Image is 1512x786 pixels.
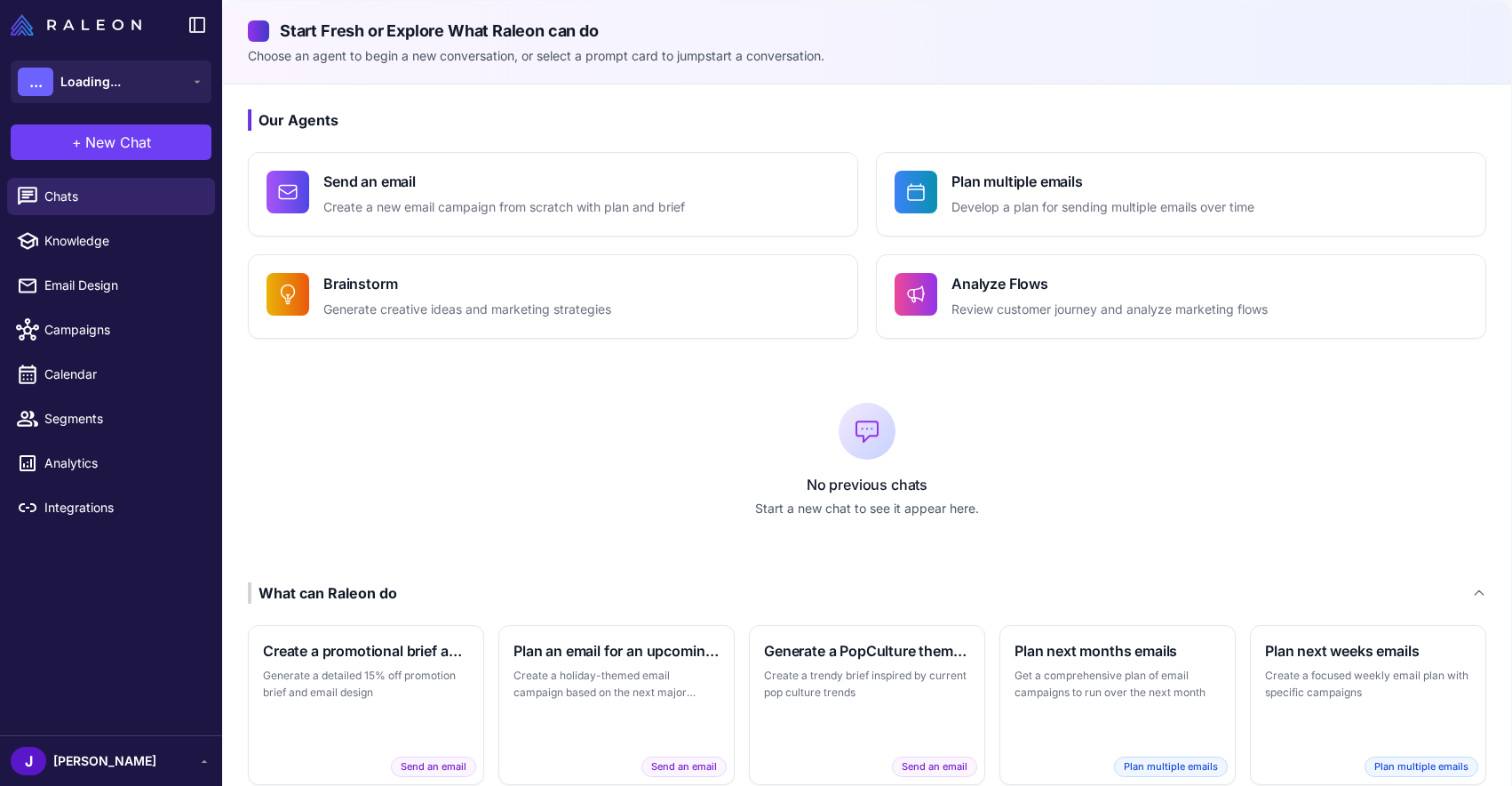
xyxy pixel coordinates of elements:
h3: Our Agents [248,109,1486,131]
span: Knowledge [44,231,201,251]
span: Calendar [44,365,201,384]
a: Campaigns [7,311,215,349]
h3: Plan next weeks emails [1265,640,1471,662]
button: ...Loading... [11,60,211,103]
button: Create a promotional brief and emailGenerate a detailed 15% off promotion brief and email designS... [248,625,484,785]
button: +New Chat [11,124,211,160]
button: Plan multiple emailsDevelop a plan for sending multiple emails over time [876,152,1486,237]
p: Generate creative ideas and marketing strategies [323,300,611,320]
h4: Brainstorm [323,273,611,294]
button: Plan an email for an upcoming holidayCreate a holiday-themed email campaign based on the next maj... [498,625,735,785]
span: Send an email [391,757,476,777]
p: Start a new chat to see it appear here. [248,499,1486,518]
h4: Plan multiple emails [951,171,1254,192]
span: Segments [44,409,201,429]
span: Plan multiple emails [1114,757,1228,777]
h3: Plan next months emails [1015,640,1221,662]
p: Create a focused weekly email plan with specific campaigns [1265,667,1471,702]
button: Generate a PopCulture themed briefCreate a trendy brief inspired by current pop culture trendsSen... [749,625,985,785]
h3: Generate a PopCulture themed brief [764,640,970,662]
button: Plan next weeks emailsCreate a focused weekly email plan with specific campaignsPlan multiple emails [1250,625,1486,785]
h2: Start Fresh or Explore What Raleon can do [248,19,1486,43]
p: Create a trendy brief inspired by current pop culture trends [764,667,970,702]
span: Send an email [892,757,977,777]
span: Chats [44,187,201,206]
div: What can Raleon do [248,582,397,604]
p: Create a holiday-themed email campaign based on the next major holiday [513,667,720,702]
a: Segments [7,400,215,437]
a: Calendar [7,356,215,393]
span: Loading... [60,72,121,92]
span: [PERSON_NAME] [53,751,156,771]
p: Generate a detailed 15% off promotion brief and email design [263,667,469,702]
p: Choose an agent to begin a new conversation, or select a prompt card to jumpstart a conversation. [248,46,1486,66]
span: Campaigns [44,320,201,340]
span: Plan multiple emails [1365,757,1478,777]
a: Chats [7,178,215,215]
button: Analyze FlowsReview customer journey and analyze marketing flows [876,254,1486,339]
span: Analytics [44,453,201,473]
h3: Create a promotional brief and email [263,640,469,662]
h4: Send an email [323,171,685,192]
span: Integrations [44,498,201,517]
a: Integrations [7,489,215,526]
div: J [11,747,46,775]
button: Plan next months emailsGet a comprehensive plan of email campaigns to run over the next monthPlan... [999,625,1236,785]
a: Email Design [7,267,215,304]
p: Get a comprehensive plan of email campaigns to run over the next month [1015,667,1221,702]
button: BrainstormGenerate creative ideas and marketing strategies [248,254,858,339]
a: Knowledge [7,222,215,260]
p: Review customer journey and analyze marketing flows [951,300,1268,320]
p: No previous chats [248,474,1486,495]
h4: Analyze Flows [951,273,1268,294]
img: Raleon Logo [11,14,141,36]
span: New Chat [85,132,151,153]
a: Analytics [7,445,215,482]
span: + [72,132,82,153]
span: Send an email [641,757,727,777]
h3: Plan an email for an upcoming holiday [513,640,720,662]
button: Send an emailCreate a new email campaign from scratch with plan and brief [248,152,858,237]
a: Raleon Logo [11,14,148,36]
span: Email Design [44,276,201,295]
p: Develop a plan for sending multiple emails over time [951,197,1254,218]
p: Create a new email campaign from scratch with plan and brief [323,197,685,218]
div: ... [18,68,53,96]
